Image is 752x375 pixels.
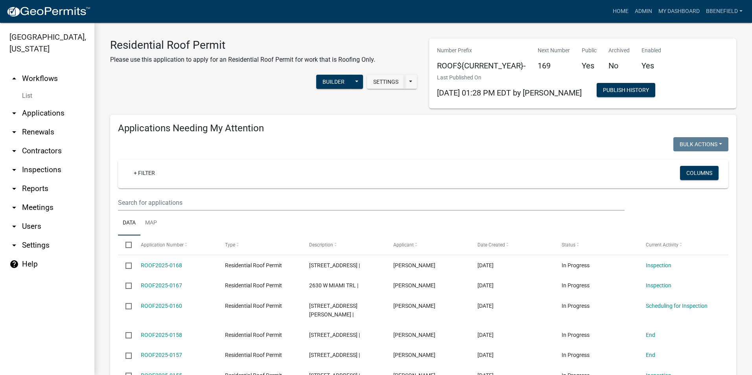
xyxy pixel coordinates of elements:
[9,74,19,83] i: arrow_drop_up
[140,211,162,236] a: Map
[610,4,632,19] a: Home
[562,303,590,309] span: In Progress
[562,262,590,268] span: In Progress
[638,235,723,254] datatable-header-cell: Current Activity
[437,88,582,97] span: [DATE] 01:28 PM EDT by [PERSON_NAME]
[597,83,655,97] button: Publish History
[225,262,282,268] span: Residential Roof Permit
[225,303,282,309] span: Residential Roof Permit
[9,222,19,231] i: arrow_drop_down
[554,235,638,254] datatable-header-cell: Status
[9,184,19,193] i: arrow_drop_down
[316,75,351,89] button: Builder
[608,61,630,70] h5: No
[437,74,582,82] p: Last Published On
[608,46,630,55] p: Archived
[703,4,746,19] a: BBenefield
[118,195,625,211] input: Search for applications
[477,282,494,289] span: 10/08/2025
[225,282,282,289] span: Residential Roof Permit
[477,242,505,248] span: Date Created
[646,282,671,289] a: Inspection
[393,262,435,268] span: Kiley Freeman
[680,166,719,180] button: Columns
[9,108,19,118] i: arrow_drop_down
[562,352,590,358] span: In Progress
[118,211,140,236] a: Data
[538,61,570,70] h5: 169
[386,235,470,254] datatable-header-cell: Applicant
[641,46,661,55] p: Enabled
[393,242,414,248] span: Applicant
[141,352,182,358] a: ROOF2025-0157
[217,235,301,254] datatable-header-cell: Type
[393,332,435,338] span: Wes Knox
[582,46,597,55] p: Public
[225,332,282,338] span: Residential Roof Permit
[538,46,570,55] p: Next Number
[118,123,728,134] h4: Applications Needing My Attention
[309,303,358,318] span: 6466 N LAGRO RD |
[141,303,182,309] a: ROOF2025-0160
[641,61,661,70] h5: Yes
[9,203,19,212] i: arrow_drop_down
[118,235,133,254] datatable-header-cell: Select
[309,242,333,248] span: Description
[655,4,703,19] a: My Dashboard
[110,55,375,64] p: Please use this application to apply for an Residential Roof Permit for work that is Roofing Only.
[9,241,19,250] i: arrow_drop_down
[127,166,161,180] a: + Filter
[367,75,405,89] button: Settings
[673,137,728,151] button: Bulk Actions
[477,303,494,309] span: 09/29/2025
[141,332,182,338] a: ROOF2025-0158
[646,303,708,309] a: Scheduling for Inspection
[562,242,575,248] span: Status
[646,332,655,338] a: End
[562,282,590,289] span: In Progress
[309,262,360,268] span: 219 N GREENBERRY ST |
[632,4,655,19] a: Admin
[9,127,19,137] i: arrow_drop_down
[646,242,678,248] span: Current Activity
[646,352,655,358] a: End
[477,332,494,338] span: 09/29/2025
[393,282,435,289] span: Wes Knox
[597,88,655,94] wm-modal-confirm: Workflow Publish History
[110,39,375,52] h3: Residential Roof Permit
[302,235,386,254] datatable-header-cell: Description
[477,262,494,268] span: 10/09/2025
[9,146,19,156] i: arrow_drop_down
[437,46,526,55] p: Number Prefix
[393,352,435,358] span: Wes Knox
[9,165,19,175] i: arrow_drop_down
[141,242,184,248] span: Application Number
[141,262,182,268] a: ROOF2025-0168
[309,352,360,358] span: 2510 N ORCHARD RD |
[646,262,671,268] a: Inspection
[225,242,235,248] span: Type
[225,352,282,358] span: Residential Roof Permit
[437,61,526,70] h5: ROOF${CURRENT_YEAR}-
[309,332,360,338] span: 76 W JEFFERSON ST |
[477,352,494,358] span: 09/29/2025
[470,235,554,254] datatable-header-cell: Date Created
[309,282,358,289] span: 2630 W MIAMI TRL |
[562,332,590,338] span: In Progress
[9,259,19,269] i: help
[133,235,217,254] datatable-header-cell: Application Number
[393,303,435,309] span: Tonya Houchin
[141,282,182,289] a: ROOF2025-0167
[582,61,597,70] h5: Yes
